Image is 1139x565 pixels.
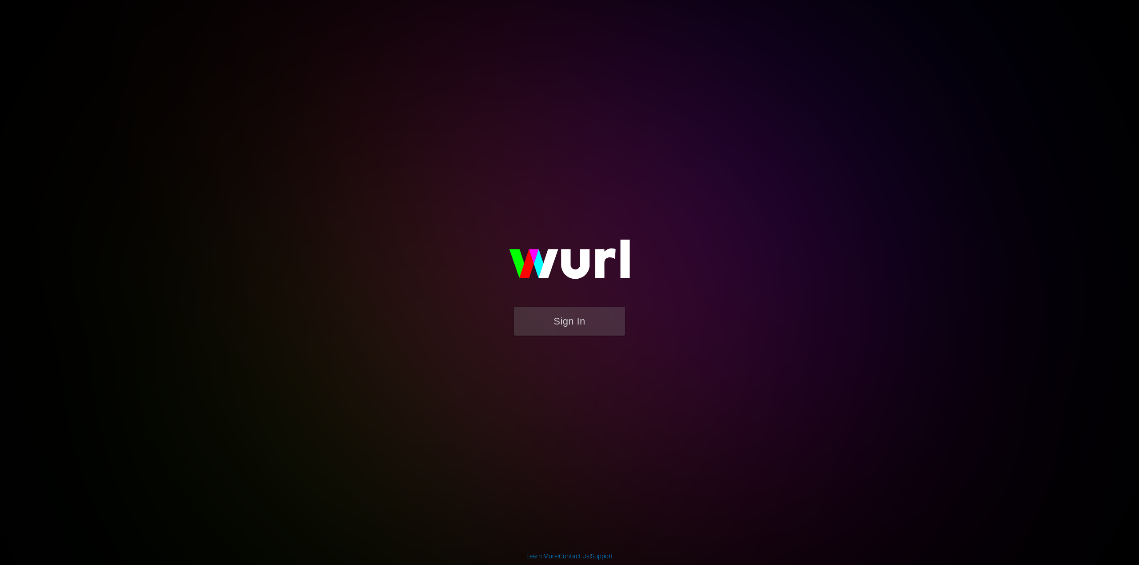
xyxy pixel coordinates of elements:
button: Sign In [514,307,625,336]
a: Learn More [526,553,557,560]
a: Contact Us [559,553,590,560]
img: wurl-logo-on-black-223613ac3d8ba8fe6dc639794a292ebdb59501304c7dfd60c99c58986ef67473.svg [481,220,658,307]
div: | | [526,552,613,561]
a: Support [591,553,613,560]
